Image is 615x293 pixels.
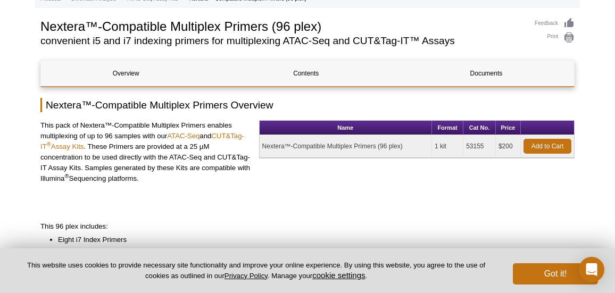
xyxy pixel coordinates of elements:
[401,61,571,86] a: Documents
[40,120,251,184] p: This pack of Nextera™-Compatible Multiplex Primers enables multiplexing of up to 96 samples with ...
[221,61,391,86] a: Contents
[47,141,51,147] sup: ®
[64,173,69,179] sup: ®
[535,18,575,29] a: Feedback
[41,61,211,86] a: Overview
[17,261,495,281] p: This website uses cookies to provide necessary site functionality and improve your online experie...
[58,235,564,245] li: Eight i7 Index Primers
[496,135,521,158] td: $200
[225,272,268,280] a: Privacy Policy
[513,263,598,284] button: Got it!
[463,135,496,158] td: 53155
[496,121,521,135] th: Price
[40,36,524,46] h2: convenient i5 and i7 indexing primers for multiplexing ATAC-Seq and CUT&Tag-IT™ Assays
[260,135,432,158] td: Nextera™-Compatible Multiplex Primers (96 plex)
[535,32,575,44] a: Print
[463,121,496,135] th: Cat No.
[579,257,604,282] div: Open Intercom Messenger
[40,221,575,232] p: This 96 plex includes:
[167,132,200,140] a: ATAC-Seq
[432,121,463,135] th: Format
[432,135,463,158] td: 1 kit
[260,121,432,135] th: Name
[312,271,365,280] button: cookie settings
[40,18,524,34] h1: Nextera™-Compatible Multiplex Primers (96 plex)
[523,139,571,154] a: Add to Cart
[40,98,575,112] h2: Nextera™-Compatible Multiplex Primers Overview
